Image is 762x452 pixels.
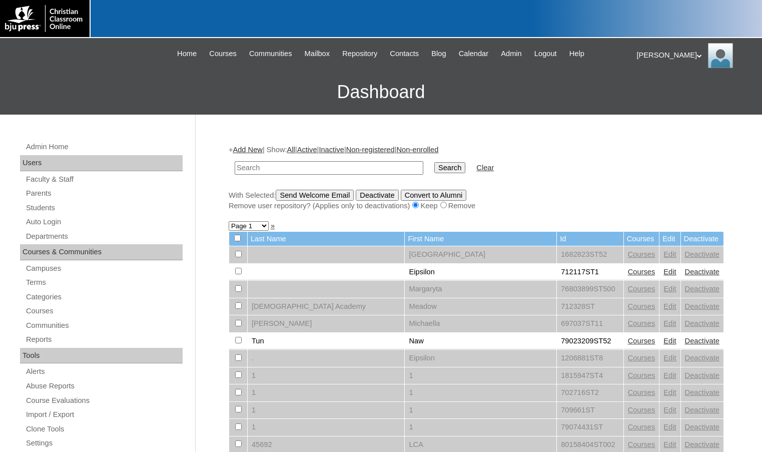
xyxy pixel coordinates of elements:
[25,291,183,303] a: Categories
[557,333,623,350] td: 79023209ST52
[663,319,676,327] a: Edit
[529,48,562,60] a: Logout
[300,48,335,60] a: Mailbox
[628,440,655,448] a: Courses
[25,202,183,214] a: Students
[405,350,556,367] td: Eipsilon
[637,43,752,68] div: [PERSON_NAME]
[557,246,623,263] td: 1682823ST52
[25,262,183,275] a: Campuses
[233,146,262,154] a: Add New
[405,281,556,298] td: Margaryta
[25,305,183,317] a: Courses
[663,406,676,414] a: Edit
[628,302,655,310] a: Courses
[434,162,465,173] input: Search
[476,164,494,172] a: Clear
[271,222,275,230] a: »
[25,380,183,392] a: Abuse Reports
[356,190,398,201] input: Deactivate
[624,232,659,246] td: Courses
[628,406,655,414] a: Courses
[405,315,556,332] td: Michaella
[454,48,493,60] a: Calendar
[405,232,556,246] td: First Name
[685,285,719,293] a: Deactivate
[557,281,623,298] td: 76803899ST500
[663,388,676,396] a: Edit
[248,419,405,436] td: 1
[342,48,377,60] span: Repository
[20,155,183,171] div: Users
[459,48,488,60] span: Calendar
[25,187,183,200] a: Parents
[248,350,405,367] td: .
[177,48,197,60] span: Home
[663,337,676,345] a: Edit
[557,402,623,419] td: 709661ST
[25,394,183,407] a: Course Evaluations
[681,232,723,246] td: Deactivate
[557,367,623,384] td: 1815947ST4
[20,244,183,260] div: Courses & Communities
[557,350,623,367] td: 1206881ST8
[390,48,419,60] span: Contacts
[663,268,676,276] a: Edit
[628,371,655,379] a: Courses
[25,173,183,186] a: Faculty & Staff
[557,264,623,281] td: 712117ST1
[685,268,719,276] a: Deactivate
[663,302,676,310] a: Edit
[496,48,527,60] a: Admin
[628,337,655,345] a: Courses
[405,298,556,315] td: Meadow
[25,365,183,378] a: Alerts
[628,423,655,431] a: Courses
[557,298,623,315] td: 712328ST
[663,285,676,293] a: Edit
[405,419,556,436] td: 1
[25,319,183,332] a: Communities
[248,298,405,315] td: [DEMOGRAPHIC_DATA] Academy
[25,276,183,289] a: Terms
[431,48,446,60] span: Blog
[172,48,202,60] a: Home
[685,354,719,362] a: Deactivate
[401,190,467,201] input: Convert to Alumni
[663,440,676,448] a: Edit
[25,333,183,346] a: Reports
[276,190,354,201] input: Send Welcome Email
[557,315,623,332] td: 697037ST11
[685,319,719,327] a: Deactivate
[287,146,295,154] a: All
[405,384,556,401] td: 1
[248,315,405,332] td: [PERSON_NAME]
[25,437,183,449] a: Settings
[628,250,655,258] a: Courses
[557,384,623,401] td: 702716ST2
[25,230,183,243] a: Departments
[659,232,680,246] td: Edit
[628,388,655,396] a: Courses
[396,146,438,154] a: Non-enrolled
[663,423,676,431] a: Edit
[229,145,724,211] div: + | Show: | | | |
[248,333,405,350] td: Tun
[628,354,655,362] a: Courses
[25,141,183,153] a: Admin Home
[501,48,522,60] span: Admin
[5,70,757,115] h3: Dashboard
[385,48,424,60] a: Contacts
[235,161,423,175] input: Search
[663,250,676,258] a: Edit
[405,333,556,350] td: Naw
[248,384,405,401] td: 1
[534,48,557,60] span: Logout
[337,48,382,60] a: Repository
[685,337,719,345] a: Deactivate
[405,246,556,263] td: [GEOGRAPHIC_DATA]
[297,146,317,154] a: Active
[426,48,451,60] a: Blog
[25,423,183,435] a: Clone Tools
[248,367,405,384] td: 1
